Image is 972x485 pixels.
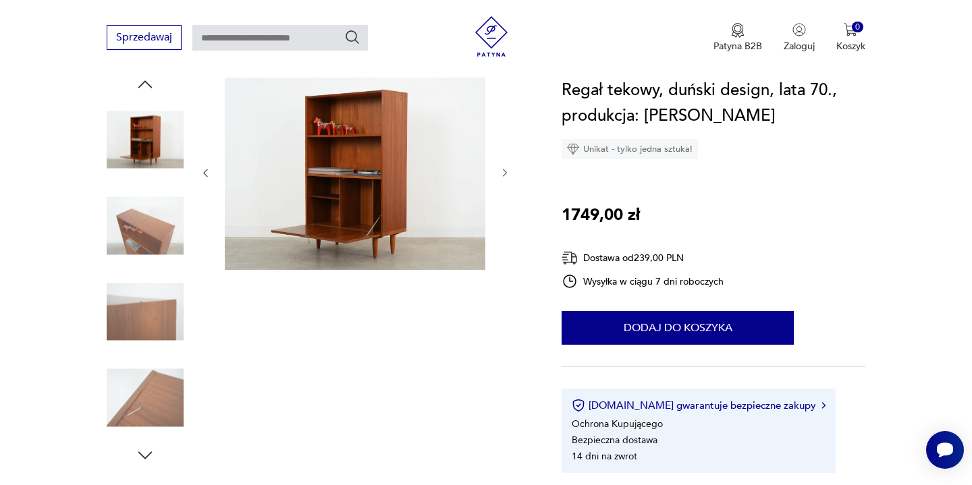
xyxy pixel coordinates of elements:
[713,40,762,53] p: Patyna B2B
[225,74,485,270] img: Zdjęcie produktu Regał tekowy, duński design, lata 70., produkcja: Dania
[107,360,184,436] img: Zdjęcie produktu Regał tekowy, duński design, lata 70., produkcja: Dania
[562,250,724,266] div: Dostawa od 239,00 PLN
[107,188,184,264] img: Zdjęcie produktu Regał tekowy, duński design, lata 70., produkcja: Dania
[572,450,637,463] li: 14 dni na zwrot
[821,402,826,409] img: Ikona strzałki w prawo
[852,22,863,33] div: 0
[471,16,512,57] img: Patyna - sklep z meblami i dekoracjami vintage
[836,40,865,53] p: Koszyk
[562,78,865,129] h1: Regał tekowy, duński design, lata 70., produkcja: [PERSON_NAME]
[784,40,815,53] p: Zaloguj
[567,143,579,155] img: Ikona diamentu
[344,29,360,45] button: Szukaj
[844,23,857,36] img: Ikona koszyka
[562,139,698,159] div: Unikat - tylko jedna sztuka!
[713,23,762,53] a: Ikona medaluPatyna B2B
[792,23,806,36] img: Ikonka użytkownika
[572,399,825,412] button: [DOMAIN_NAME] gwarantuje bezpieczne zakupy
[836,23,865,53] button: 0Koszyk
[107,34,182,43] a: Sprzedawaj
[562,250,578,266] img: Ikona dostawy
[926,431,964,469] iframe: Smartsupp widget button
[784,23,815,53] button: Zaloguj
[107,101,184,178] img: Zdjęcie produktu Regał tekowy, duński design, lata 70., produkcja: Dania
[562,311,794,345] button: Dodaj do koszyka
[731,23,745,38] img: Ikona medalu
[562,202,640,228] p: 1749,00 zł
[572,399,585,412] img: Ikona certyfikatu
[572,418,663,430] li: Ochrona Kupującego
[107,273,184,350] img: Zdjęcie produktu Regał tekowy, duński design, lata 70., produkcja: Dania
[572,434,657,447] li: Bezpieczna dostawa
[562,273,724,289] div: Wysyłka w ciągu 7 dni roboczych
[713,23,762,53] button: Patyna B2B
[107,25,182,50] button: Sprzedawaj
